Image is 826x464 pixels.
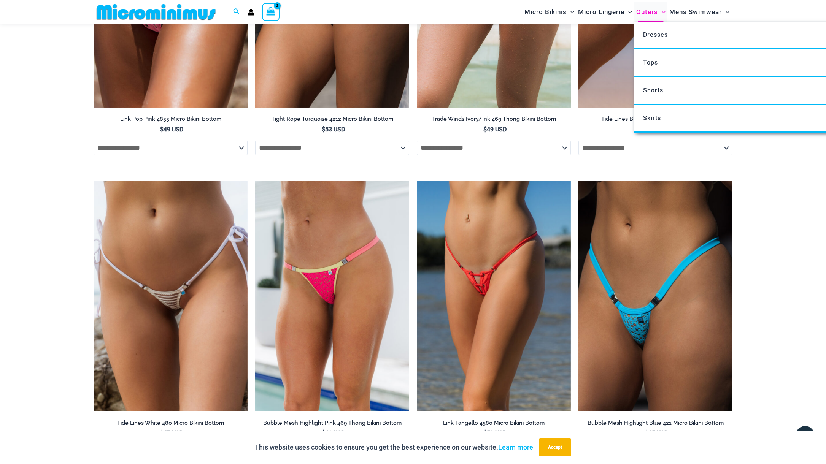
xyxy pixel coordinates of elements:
a: Link Tangello 4580 Micro Bikini Bottom [417,420,571,429]
bdi: 49 USD [483,126,507,133]
span: Menu Toggle [567,2,574,22]
h2: Link Tangello 4580 Micro Bikini Bottom [417,420,571,427]
span: Tops [643,59,658,66]
button: Accept [539,438,571,456]
span: $ [160,126,164,133]
bdi: 49 USD [160,126,183,133]
span: Mens Swimwear [669,2,722,22]
a: Tide Lines Black 470 Thong Bikini Bottom [578,116,732,125]
nav: Site Navigation [521,1,732,23]
a: Tide Lines White 480 Micro Bikini Bottom [94,420,248,429]
a: Tide Lines White 480 Micro 01Tide Lines White 480 Micro 02Tide Lines White 480 Micro 02 [94,181,248,412]
span: $ [160,429,164,437]
h2: Bubble Mesh Highlight Blue 421 Micro Bikini Bottom [578,420,732,427]
h2: Link Pop Pink 4855 Micro Bikini Bottom [94,116,248,123]
h2: Tight Rope Turquoise 4212 Micro Bikini Bottom [255,116,409,123]
a: Bubble Mesh Highlight Blue 421 Micro Bikini Bottom [578,420,732,429]
a: Bubble Mesh Highlight Blue 421 Micro 01Bubble Mesh Highlight Blue 421 Micro 02Bubble Mesh Highlig... [578,181,732,412]
img: MM SHOP LOGO FLAT [94,3,219,21]
span: $ [322,429,325,437]
p: This website uses cookies to ensure you get the best experience on our website. [255,442,533,453]
span: $ [645,429,648,437]
a: Tight Rope Turquoise 4212 Micro Bikini Bottom [255,116,409,125]
span: Menu Toggle [658,2,666,22]
h2: Tide Lines Black 470 Thong Bikini Bottom [578,116,732,123]
span: $ [483,126,487,133]
bdi: 53 USD [483,429,507,437]
a: Micro LingerieMenu ToggleMenu Toggle [576,2,634,22]
a: Learn more [498,443,533,451]
span: Menu Toggle [624,2,632,22]
span: Skirts [643,114,661,122]
img: Bubble Mesh Highlight Blue 421 Micro 01 [578,181,732,412]
a: Link Tangello 4580 Micro 01Link Tangello 4580 Micro 02Link Tangello 4580 Micro 02 [417,181,571,412]
a: Micro BikinisMenu ToggleMenu Toggle [523,2,576,22]
bdi: 47 USD [160,429,183,437]
a: View Shopping Cart, empty [262,3,280,21]
span: Outers [636,2,658,22]
span: Menu Toggle [722,2,729,22]
span: $ [483,429,487,437]
a: OutersMenu ToggleMenu Toggle [634,2,667,22]
span: Shorts [643,87,663,94]
a: Search icon link [233,7,240,17]
span: Dresses [643,31,668,38]
img: Link Tangello 4580 Micro 01 [417,181,571,412]
a: Bubble Mesh Highlight Pink 469 Thong Bikini Bottom [255,420,409,429]
img: Tide Lines White 480 Micro 01 [94,181,248,412]
h2: Tide Lines White 480 Micro Bikini Bottom [94,420,248,427]
bdi: 45 USD [645,429,668,437]
a: Trade Winds Ivory/Ink 469 Thong Bikini Bottom [417,116,571,125]
a: Account icon link [248,9,254,16]
h2: Trade Winds Ivory/Ink 469 Thong Bikini Bottom [417,116,571,123]
span: Micro Lingerie [578,2,624,22]
bdi: 53 USD [322,126,345,133]
span: $ [322,126,325,133]
h2: Bubble Mesh Highlight Pink 469 Thong Bikini Bottom [255,420,409,427]
a: Bubble Mesh Highlight Pink 469 Thong 01Bubble Mesh Highlight Pink 469 Thong 02Bubble Mesh Highlig... [255,181,409,412]
a: Mens SwimwearMenu ToggleMenu Toggle [667,2,731,22]
img: Bubble Mesh Highlight Pink 469 Thong 01 [255,181,409,412]
span: Micro Bikinis [524,2,567,22]
bdi: 49 USD [322,429,345,437]
a: Link Pop Pink 4855 Micro Bikini Bottom [94,116,248,125]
